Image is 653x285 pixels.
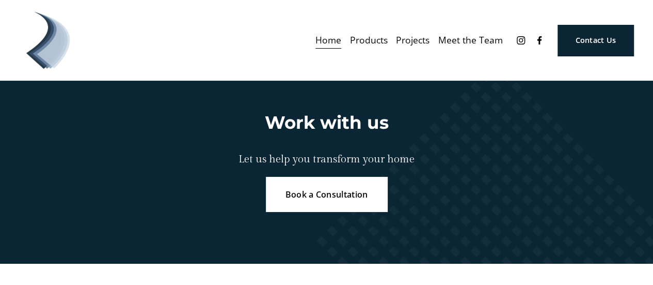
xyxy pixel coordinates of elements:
span: Products [350,32,388,49]
a: Instagram [516,35,526,46]
a: Facebook [534,35,545,46]
a: Home [315,31,341,49]
a: Projects [396,31,429,49]
a: Book a Consultation [266,177,387,212]
a: Contact Us [558,25,633,56]
a: folder dropdown [350,31,388,49]
a: Meet the Team [438,31,502,49]
p: Let us help you transform your home [200,151,453,168]
img: Debonair | Curtains, Blinds, Shutters &amp; Awnings [20,12,76,69]
h2: Work with us [200,111,453,135]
